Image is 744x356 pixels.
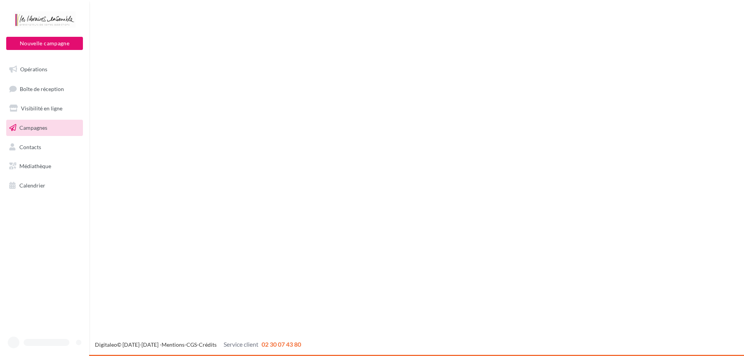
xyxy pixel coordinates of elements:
[5,120,84,136] a: Campagnes
[20,66,47,72] span: Opérations
[21,105,62,112] span: Visibilité en ligne
[5,177,84,194] a: Calendrier
[224,341,258,348] span: Service client
[5,61,84,77] a: Opérations
[5,81,84,97] a: Boîte de réception
[95,341,117,348] a: Digitaleo
[19,163,51,169] span: Médiathèque
[5,139,84,155] a: Contacts
[95,341,301,348] span: © [DATE]-[DATE] - - -
[5,100,84,117] a: Visibilité en ligne
[19,124,47,131] span: Campagnes
[5,158,84,174] a: Médiathèque
[6,37,83,50] button: Nouvelle campagne
[262,341,301,348] span: 02 30 07 43 80
[20,85,64,92] span: Boîte de réception
[199,341,217,348] a: Crédits
[162,341,184,348] a: Mentions
[19,143,41,150] span: Contacts
[186,341,197,348] a: CGS
[19,182,45,189] span: Calendrier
